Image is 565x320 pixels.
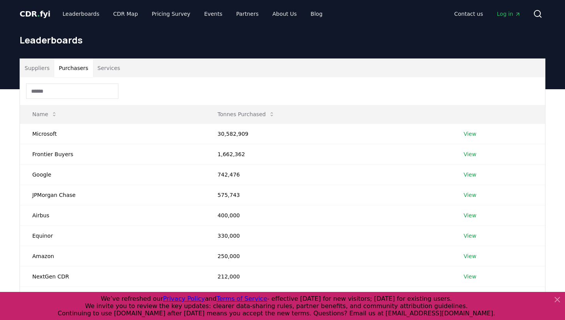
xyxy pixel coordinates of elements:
[464,130,476,138] a: View
[37,9,40,18] span: .
[211,107,281,122] button: Tonnes Purchased
[20,123,205,144] td: Microsoft
[205,185,451,205] td: 575,743
[146,7,196,21] a: Pricing Survey
[54,59,93,77] button: Purchasers
[448,7,527,21] nav: Main
[266,7,303,21] a: About Us
[20,164,205,185] td: Google
[20,8,50,19] a: CDR.fyi
[205,123,451,144] td: 30,582,909
[464,150,476,158] a: View
[205,164,451,185] td: 742,476
[464,252,476,260] a: View
[304,7,329,21] a: Blog
[464,273,476,280] a: View
[205,287,451,307] td: 209,882
[230,7,265,21] a: Partners
[491,7,527,21] a: Log in
[198,7,228,21] a: Events
[56,7,106,21] a: Leaderboards
[26,107,63,122] button: Name
[464,232,476,240] a: View
[497,10,521,18] span: Log in
[20,266,205,287] td: NextGen CDR
[464,191,476,199] a: View
[205,266,451,287] td: 212,000
[20,9,50,18] span: CDR fyi
[20,185,205,205] td: JPMorgan Chase
[205,144,451,164] td: 1,662,362
[20,59,54,77] button: Suppliers
[205,205,451,225] td: 400,000
[20,225,205,246] td: Equinor
[56,7,329,21] nav: Main
[464,171,476,178] a: View
[20,34,545,46] h1: Leaderboards
[107,7,144,21] a: CDR Map
[205,225,451,246] td: 330,000
[20,246,205,266] td: Amazon
[205,246,451,266] td: 250,000
[93,59,125,77] button: Services
[20,287,205,307] td: BCG
[20,144,205,164] td: Frontier Buyers
[20,205,205,225] td: Airbus
[448,7,489,21] a: Contact us
[464,212,476,219] a: View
